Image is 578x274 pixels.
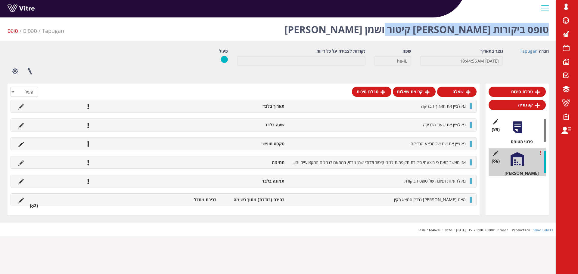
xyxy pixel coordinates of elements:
span: נא לציין את שעת הבדיקה [423,122,466,128]
span: האם [PERSON_NAME] נבדק ונמצא תקין [394,197,466,202]
li: בחירה (בודדת) מתוך רשימה [219,197,287,203]
div: [PERSON_NAME] [493,170,546,176]
label: נוצר בתאריך [480,48,503,54]
li: תמונה בלבד [219,178,287,184]
a: טבלת סיכום [489,87,546,97]
h1: טופס ביקורות [PERSON_NAME] קיטור ושמן [PERSON_NAME] [284,15,549,41]
a: טפסים [23,27,37,34]
span: נא ציין את שם של מבצע הבדיקה [411,141,466,146]
a: קבוצת שאלות [393,87,436,97]
li: טופס [8,27,23,35]
img: yes [221,56,228,63]
div: פרטי הטופס [493,139,546,145]
span: נא לציין את תאריך הבדיקה [421,103,466,109]
span: (5 ) [492,127,500,133]
a: Show Labels [533,229,553,232]
span: (6 ) [492,158,500,164]
label: פעיל [219,48,228,54]
li: ברירת מחדל [151,197,219,203]
a: Tapugan [42,27,64,34]
li: (2 ) [27,203,41,209]
li: תאריך בלבד [219,103,287,109]
a: קטגוריה [489,100,546,110]
label: נקודות לצבירה על כל דיווח [316,48,365,54]
label: חברה [539,48,549,54]
li: טקסט חופשי [219,141,287,147]
li: שעה בלבד [219,122,287,128]
label: שפה [402,48,411,54]
a: Tapugan [520,48,538,54]
span: Hash 'fd46216' Date '[DATE] 15:20:00 +0000' Branch 'Production' [418,229,532,232]
span: נא להעלות תמונה של טופס הביקורת [404,178,466,184]
a: טבלת סיכום [352,87,391,97]
span: אני מאשר בזאת כי ביצעתי ביקורת תקופתית לדודי קיטור ולדודי שמן טרמי, בהתאם לנהלים המקצועיים והוראו... [200,159,466,165]
a: שאלה [437,87,477,97]
li: חתימה [219,159,287,165]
